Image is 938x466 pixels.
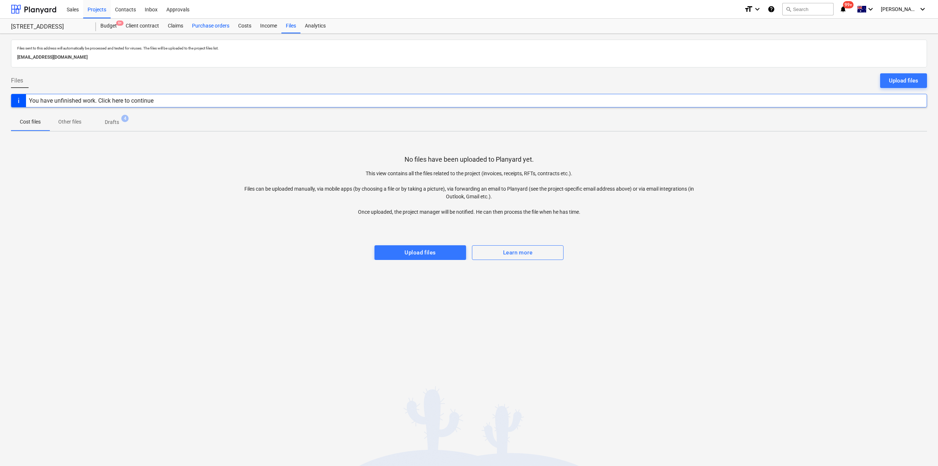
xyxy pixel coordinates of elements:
[240,170,698,216] p: This view contains all the files related to the project (invoices, receipts, RFTs, contracts etc....
[753,5,762,14] i: keyboard_arrow_down
[472,245,564,260] button: Learn more
[918,5,927,14] i: keyboard_arrow_down
[881,6,917,12] span: [PERSON_NAME]
[889,76,918,85] div: Upload files
[503,248,532,257] div: Learn more
[880,73,927,88] button: Upload files
[121,115,129,122] span: 4
[901,431,938,466] iframe: Chat Widget
[843,1,854,8] span: 99+
[121,19,163,33] a: Client contract
[281,19,300,33] a: Files
[786,6,791,12] span: search
[29,97,154,104] div: You have unfinished work. Click here to continue
[405,248,436,257] div: Upload files
[17,46,921,51] p: Files sent to this address will automatically be processed and tested for viruses. The files will...
[256,19,281,33] a: Income
[116,21,123,26] span: 9+
[96,19,121,33] a: Budget9+
[782,3,834,15] button: Search
[11,76,23,85] span: Files
[234,19,256,33] a: Costs
[163,19,188,33] a: Claims
[374,245,466,260] button: Upload files
[20,118,41,126] p: Cost files
[96,19,121,33] div: Budget
[58,118,81,126] p: Other files
[405,155,534,164] p: No files have been uploaded to Planyard yet.
[188,19,234,33] a: Purchase orders
[768,5,775,14] i: Knowledge base
[105,118,119,126] p: Drafts
[11,23,87,31] div: [STREET_ADDRESS]
[744,5,753,14] i: format_size
[866,5,875,14] i: keyboard_arrow_down
[17,54,921,61] p: [EMAIL_ADDRESS][DOMAIN_NAME]
[300,19,330,33] a: Analytics
[839,5,847,14] i: notifications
